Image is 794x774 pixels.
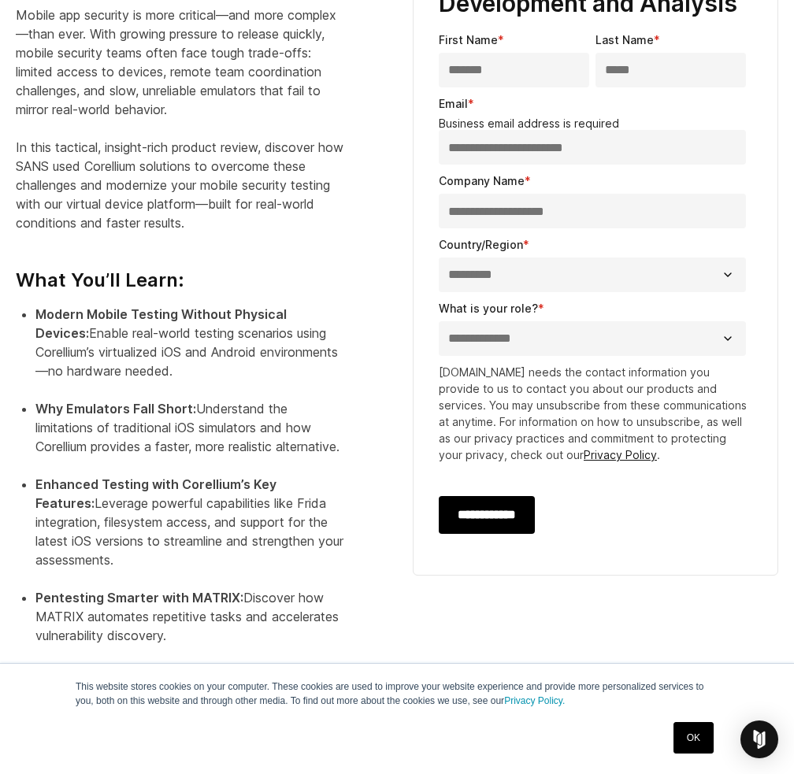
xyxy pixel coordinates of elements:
[35,476,276,511] strong: Enhanced Testing with Corellium’s Key Features:
[35,590,243,605] strong: Pentesting Smarter with MATRIX:
[16,6,343,232] p: Mobile app security is more critical—and more complex—than ever. With growing pressure to release...
[35,475,343,588] li: Leverage powerful capabilities like Frida integration, filesystem access, and support for the lat...
[76,680,718,708] p: This website stores cookies on your computer. These cookies are used to improve your website expe...
[35,399,343,475] li: Understand the limitations of traditional iOS simulators and how Corellium provides a faster, mor...
[595,33,654,46] span: Last Name
[439,238,523,251] span: Country/Region
[504,695,565,706] a: Privacy Policy.
[439,302,538,315] span: What is your role?
[584,448,657,461] a: Privacy Policy
[740,720,778,758] div: Open Intercom Messenger
[439,174,525,187] span: Company Name
[35,306,287,341] strong: Modern Mobile Testing Without Physical Devices:
[439,97,468,110] span: Email
[35,401,196,417] strong: Why Emulators Fall Short:
[439,117,752,131] legend: Business email address is required
[35,305,343,399] li: Enable real-world testing scenarios using Corellium’s virtualized iOS and Android environments—no...
[439,364,752,463] p: [DOMAIN_NAME] needs the contact information you provide to us to contact you about our products a...
[16,245,343,292] h4: What You’ll Learn:
[35,588,343,664] li: Discover how MATRIX automates repetitive tasks and accelerates vulnerability discovery.
[673,722,714,754] a: OK
[439,33,498,46] span: First Name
